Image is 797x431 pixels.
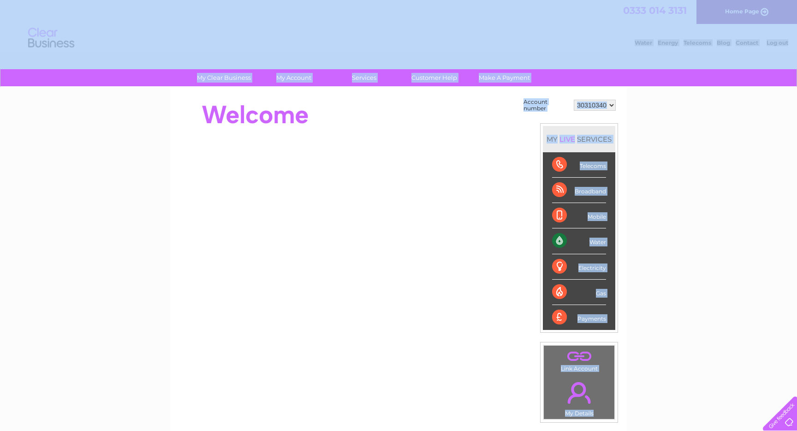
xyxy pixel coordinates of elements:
div: Clear Business is a trading name of Verastar Limited (registered in [GEOGRAPHIC_DATA] No. 3667643... [181,5,617,45]
div: Electricity [552,254,606,280]
div: MY SERVICES [543,126,615,152]
div: LIVE [558,135,577,144]
a: Services [326,69,402,86]
a: Contact [736,39,758,46]
a: My Account [256,69,332,86]
a: . [546,348,612,364]
td: Account number [521,96,571,114]
div: Mobile [552,203,606,228]
div: Water [552,228,606,254]
a: . [546,377,612,409]
div: Payments [552,305,606,330]
div: Telecoms [552,152,606,178]
a: Water [635,39,652,46]
img: logo.png [28,24,75,52]
td: My Details [543,374,615,419]
a: Energy [658,39,678,46]
a: Log out [767,39,788,46]
a: Make A Payment [466,69,542,86]
a: Telecoms [684,39,711,46]
td: Link Account [543,345,615,374]
a: Customer Help [396,69,472,86]
a: Blog [717,39,730,46]
div: Gas [552,280,606,305]
a: My Clear Business [186,69,262,86]
div: Broadband [552,178,606,203]
a: 0333 014 3131 [623,5,687,16]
